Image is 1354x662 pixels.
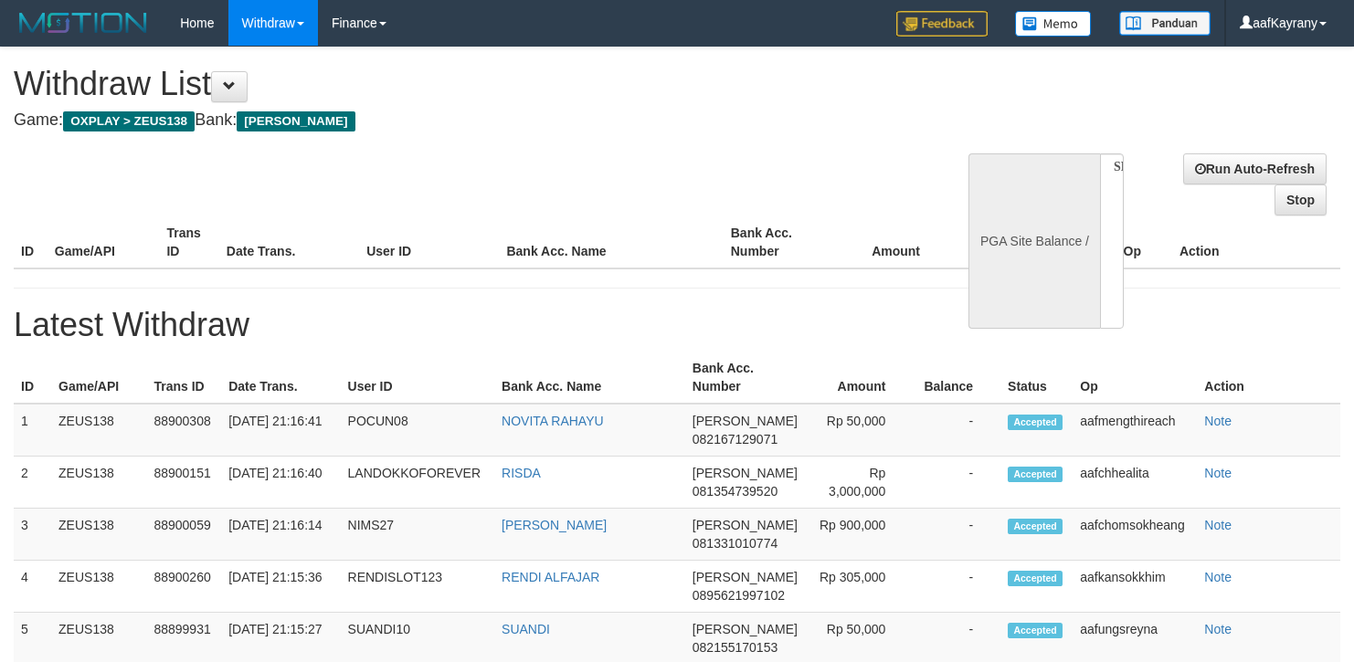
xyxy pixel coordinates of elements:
[685,352,810,404] th: Bank Acc. Number
[14,509,51,561] td: 3
[221,509,340,561] td: [DATE] 21:16:14
[913,509,1000,561] td: -
[341,509,495,561] td: NIMS27
[1172,216,1340,268] th: Action
[693,432,777,447] span: 082167129071
[693,414,798,428] span: [PERSON_NAME]
[502,414,604,428] a: NOVITA RAHAYU
[1073,404,1197,457] td: aafmengthireach
[913,352,1000,404] th: Balance
[341,457,495,509] td: LANDOKKOFOREVER
[1275,184,1327,215] a: Stop
[51,561,146,613] td: ZEUS138
[341,404,495,457] td: POCUN08
[341,561,495,613] td: RENDISLOT123
[146,457,221,509] td: 88900151
[1000,352,1073,404] th: Status
[810,457,914,509] td: Rp 3,000,000
[1008,467,1063,482] span: Accepted
[693,466,798,480] span: [PERSON_NAME]
[1015,11,1092,37] img: Button%20Memo.svg
[896,11,988,37] img: Feedback.jpg
[810,404,914,457] td: Rp 50,000
[159,216,218,268] th: Trans ID
[835,216,947,268] th: Amount
[221,404,340,457] td: [DATE] 21:16:41
[1073,457,1197,509] td: aafchhealita
[221,352,340,404] th: Date Trans.
[913,457,1000,509] td: -
[14,9,153,37] img: MOTION_logo.png
[63,111,195,131] span: OXPLAY > ZEUS138
[1204,466,1232,480] a: Note
[724,216,836,268] th: Bank Acc. Number
[693,570,798,584] span: [PERSON_NAME]
[810,561,914,613] td: Rp 305,000
[1073,509,1197,561] td: aafchomsokheang
[1204,622,1232,636] a: Note
[146,404,221,457] td: 88900308
[502,518,607,532] a: [PERSON_NAME]
[146,509,221,561] td: 88900059
[1008,623,1063,638] span: Accepted
[810,509,914,561] td: Rp 900,000
[1204,570,1232,584] a: Note
[14,111,884,130] h4: Game: Bank:
[913,561,1000,613] td: -
[14,216,48,268] th: ID
[14,307,1340,343] h1: Latest Withdraw
[693,536,777,551] span: 081331010774
[221,561,340,613] td: [DATE] 21:15:36
[221,457,340,509] td: [DATE] 21:16:40
[14,352,51,404] th: ID
[968,153,1100,329] div: PGA Site Balance /
[1204,414,1232,428] a: Note
[1183,153,1327,184] a: Run Auto-Refresh
[502,570,599,584] a: RENDI ALFAJAR
[1073,352,1197,404] th: Op
[693,518,798,532] span: [PERSON_NAME]
[146,561,221,613] td: 88900260
[1119,11,1211,36] img: panduan.png
[341,352,495,404] th: User ID
[1008,415,1063,430] span: Accepted
[14,457,51,509] td: 2
[693,622,798,636] span: [PERSON_NAME]
[693,640,777,655] span: 082155170153
[14,66,884,102] h1: Withdraw List
[51,509,146,561] td: ZEUS138
[1008,519,1063,534] span: Accepted
[693,588,785,603] span: 0895621997102
[51,457,146,509] td: ZEUS138
[1116,216,1172,268] th: Op
[51,352,146,404] th: Game/API
[14,404,51,457] td: 1
[1073,561,1197,613] td: aafkansokkhim
[14,561,51,613] td: 4
[502,466,541,480] a: RISDA
[1204,518,1232,532] a: Note
[502,622,550,636] a: SUANDI
[219,216,359,268] th: Date Trans.
[51,404,146,457] td: ZEUS138
[1197,352,1340,404] th: Action
[1008,571,1063,586] span: Accepted
[499,216,723,268] th: Bank Acc. Name
[913,404,1000,457] td: -
[494,352,685,404] th: Bank Acc. Name
[693,484,777,499] span: 081354739520
[810,352,914,404] th: Amount
[48,216,160,268] th: Game/API
[947,216,1050,268] th: Balance
[237,111,354,131] span: [PERSON_NAME]
[359,216,499,268] th: User ID
[146,352,221,404] th: Trans ID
